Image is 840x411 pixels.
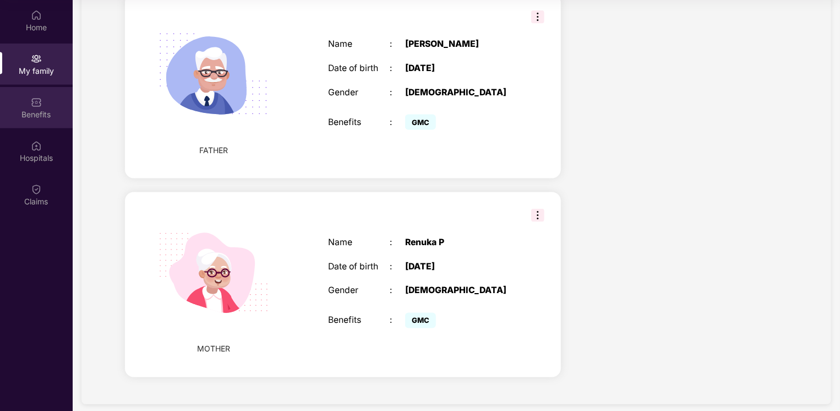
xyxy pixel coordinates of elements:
div: Benefits [328,117,390,128]
div: : [390,117,405,128]
div: : [390,316,405,326]
img: svg+xml;base64,PHN2ZyBpZD0iQmVuZWZpdHMiIHhtbG5zPSJodHRwOi8vd3d3LnczLm9yZy8yMDAwL3N2ZyIgd2lkdGg9Ij... [31,97,42,108]
div: [DEMOGRAPHIC_DATA] [405,88,513,98]
div: : [390,262,405,273]
div: : [390,286,405,296]
span: FATHER [199,144,228,156]
div: : [390,88,405,98]
div: : [390,63,405,74]
img: svg+xml;base64,PHN2ZyB4bWxucz0iaHR0cDovL3d3dy53My5vcmcvMjAwMC9zdmciIHhtbG5zOnhsaW5rPSJodHRwOi8vd3... [144,5,283,144]
div: Date of birth [328,63,390,74]
span: MOTHER [197,343,230,355]
span: GMC [405,115,436,130]
div: Renuka P [405,238,513,248]
img: svg+xml;base64,PHN2ZyB3aWR0aD0iMjAiIGhlaWdodD0iMjAiIHZpZXdCb3g9IjAgMCAyMCAyMCIgZmlsbD0ibm9uZSIgeG... [31,53,42,64]
img: svg+xml;base64,PHN2ZyBpZD0iQ2xhaW0iIHhtbG5zPSJodHRwOi8vd3d3LnczLm9yZy8yMDAwL3N2ZyIgd2lkdGg9IjIwIi... [31,184,42,195]
img: svg+xml;base64,PHN2ZyB3aWR0aD0iMzIiIGhlaWdodD0iMzIiIHZpZXdCb3g9IjAgMCAzMiAzMiIgZmlsbD0ibm9uZSIgeG... [531,209,544,222]
div: Benefits [328,316,390,326]
div: Name [328,238,390,248]
div: Gender [328,88,390,98]
div: Gender [328,286,390,296]
div: Name [328,39,390,50]
img: svg+xml;base64,PHN2ZyBpZD0iSG9zcGl0YWxzIiB4bWxucz0iaHR0cDovL3d3dy53My5vcmcvMjAwMC9zdmciIHdpZHRoPS... [31,140,42,152]
div: Date of birth [328,262,390,273]
img: svg+xml;base64,PHN2ZyBpZD0iSG9tZSIgeG1sbnM9Imh0dHA6Ly93d3cudzMub3JnLzIwMDAvc3ZnIiB3aWR0aD0iMjAiIG... [31,10,42,21]
div: [DATE] [405,262,513,273]
img: svg+xml;base64,PHN2ZyB4bWxucz0iaHR0cDovL3d3dy53My5vcmcvMjAwMC9zdmciIHdpZHRoPSIyMjQiIGhlaWdodD0iMT... [144,203,283,343]
div: : [390,39,405,50]
div: : [390,238,405,248]
img: svg+xml;base64,PHN2ZyB3aWR0aD0iMzIiIGhlaWdodD0iMzIiIHZpZXdCb3g9IjAgMCAzMiAzMiIgZmlsbD0ibm9uZSIgeG... [531,10,544,24]
span: GMC [405,313,436,328]
div: [PERSON_NAME] [405,39,513,50]
div: [DEMOGRAPHIC_DATA] [405,286,513,296]
div: [DATE] [405,63,513,74]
